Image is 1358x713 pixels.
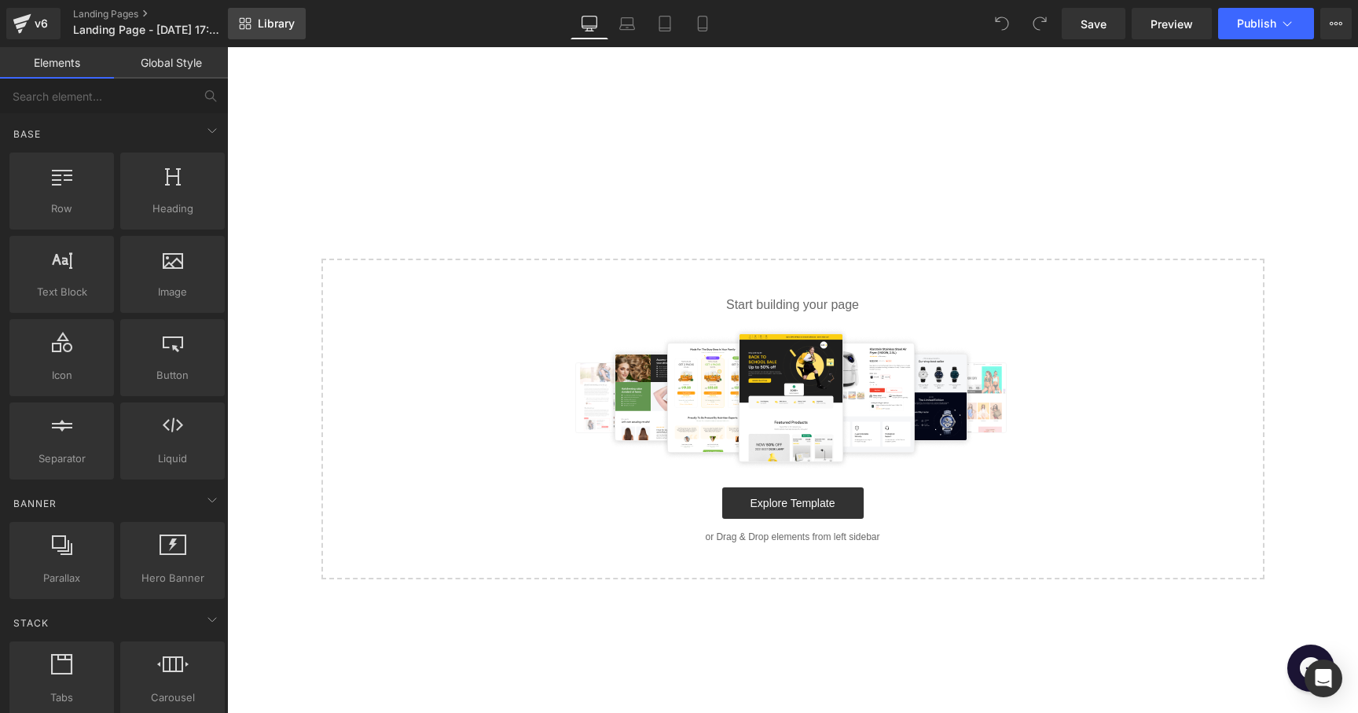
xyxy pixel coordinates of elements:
[14,284,109,300] span: Text Block
[73,8,254,20] a: Landing Pages
[12,496,58,511] span: Banner
[6,8,61,39] a: v6
[1320,8,1352,39] button: More
[1237,17,1276,30] span: Publish
[646,8,684,39] a: Tablet
[14,450,109,467] span: Separator
[1081,16,1107,32] span: Save
[14,689,109,706] span: Tabs
[1132,8,1212,39] a: Preview
[12,127,42,141] span: Base
[608,8,646,39] a: Laptop
[119,248,1012,267] p: Start building your page
[228,8,306,39] a: New Library
[1305,660,1342,697] div: Open Intercom Messenger
[12,616,50,630] span: Stack
[125,367,220,384] span: Button
[1151,16,1193,32] span: Preview
[125,200,220,217] span: Heading
[73,24,224,36] span: Landing Page - [DATE] 17:02:11
[114,47,228,79] a: Global Style
[571,8,608,39] a: Desktop
[258,17,295,31] span: Library
[31,13,51,34] div: v6
[14,570,109,586] span: Parallax
[125,284,220,300] span: Image
[125,450,220,467] span: Liquid
[14,200,109,217] span: Row
[1024,8,1055,39] button: Redo
[14,367,109,384] span: Icon
[986,8,1018,39] button: Undo
[125,570,220,586] span: Hero Banner
[119,484,1012,495] p: or Drag & Drop elements from left sidebar
[1218,8,1314,39] button: Publish
[1052,592,1115,650] iframe: Gorgias live chat messenger
[125,689,220,706] span: Carousel
[684,8,721,39] a: Mobile
[495,440,637,472] a: Explore Template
